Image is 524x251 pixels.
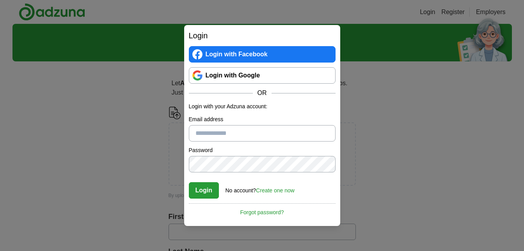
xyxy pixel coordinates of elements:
[189,203,336,217] a: Forgot password?
[226,182,295,195] div: No account?
[189,67,336,84] a: Login with Google
[189,102,336,111] p: Login with your Adzuna account:
[189,146,336,154] label: Password
[253,88,272,98] span: OR
[189,30,336,41] h2: Login
[189,182,219,199] button: Login
[256,187,295,194] a: Create one now
[189,46,336,63] a: Login with Facebook
[189,115,336,124] label: Email address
